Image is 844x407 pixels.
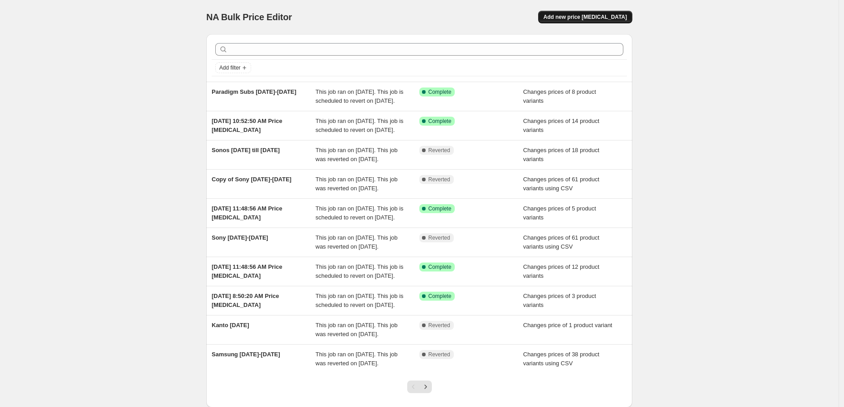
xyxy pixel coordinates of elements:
span: Changes prices of 12 product variants [523,263,600,279]
span: Reverted [428,351,450,358]
span: Paradigm Subs [DATE]-[DATE] [212,88,296,95]
button: Add filter [215,62,251,73]
span: This job ran on [DATE]. This job is scheduled to revert on [DATE]. [316,263,404,279]
span: This job ran on [DATE]. This job is scheduled to revert on [DATE]. [316,205,404,221]
span: This job ran on [DATE]. This job was reverted on [DATE]. [316,147,398,162]
span: Complete [428,205,451,212]
span: This job ran on [DATE]. This job is scheduled to revert on [DATE]. [316,88,404,104]
span: Sonos [DATE] till [DATE] [212,147,280,153]
span: Samsung [DATE]-[DATE] [212,351,280,358]
span: [DATE] 8:50:20 AM Price [MEDICAL_DATA] [212,293,279,308]
span: This job ran on [DATE]. This job is scheduled to revert on [DATE]. [316,118,404,133]
span: Kanto [DATE] [212,322,249,328]
span: Changes prices of 61 product variants using CSV [523,234,600,250]
span: Changes prices of 18 product variants [523,147,600,162]
span: Complete [428,293,451,300]
span: Changes prices of 8 product variants [523,88,596,104]
span: Reverted [428,322,450,329]
span: This job ran on [DATE]. This job was reverted on [DATE]. [316,322,398,337]
span: Add new price [MEDICAL_DATA] [544,13,627,21]
button: Add new price [MEDICAL_DATA] [538,11,632,23]
span: Complete [428,118,451,125]
span: Changes prices of 38 product variants using CSV [523,351,600,367]
span: Copy of Sony [DATE]-[DATE] [212,176,291,183]
button: Next [419,381,432,393]
span: [DATE] 10:52:50 AM Price [MEDICAL_DATA] [212,118,283,133]
span: Changes prices of 61 product variants using CSV [523,176,600,192]
span: Reverted [428,147,450,154]
span: Reverted [428,234,450,241]
span: Complete [428,263,451,271]
span: Changes prices of 3 product variants [523,293,596,308]
span: Add filter [219,64,240,71]
span: Changes prices of 5 product variants [523,205,596,221]
span: Changes price of 1 product variant [523,322,613,328]
span: Changes prices of 14 product variants [523,118,600,133]
span: [DATE] 11:48:56 AM Price [MEDICAL_DATA] [212,205,283,221]
span: NA Bulk Price Editor [206,12,292,22]
span: This job ran on [DATE]. This job was reverted on [DATE]. [316,176,398,192]
span: Sony [DATE]-[DATE] [212,234,268,241]
span: This job ran on [DATE]. This job was reverted on [DATE]. [316,351,398,367]
span: [DATE] 11:48:56 AM Price [MEDICAL_DATA] [212,263,283,279]
span: This job ran on [DATE]. This job was reverted on [DATE]. [316,234,398,250]
span: Reverted [428,176,450,183]
span: This job ran on [DATE]. This job is scheduled to revert on [DATE]. [316,293,404,308]
nav: Pagination [407,381,432,393]
span: Complete [428,88,451,96]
